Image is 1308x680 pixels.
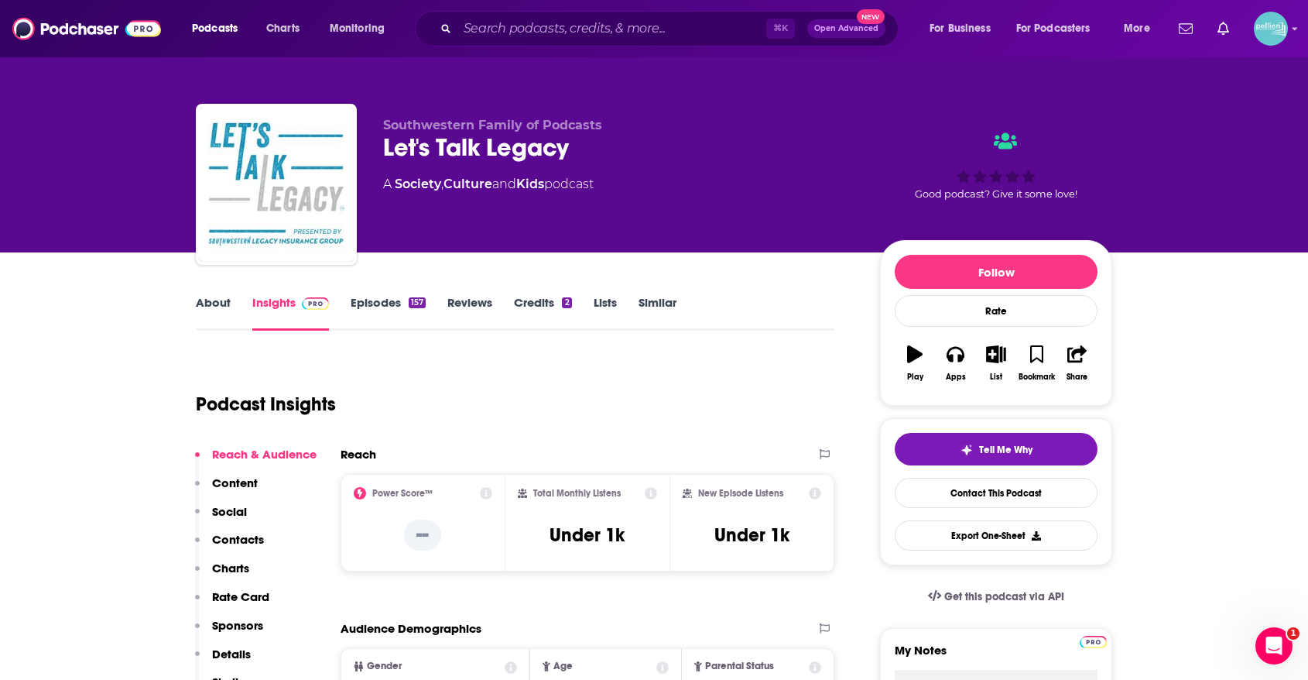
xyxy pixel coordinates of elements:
img: Podchaser Pro [302,297,329,310]
input: Search podcasts, credits, & more... [457,16,766,41]
h3: Under 1k [714,524,789,547]
p: Sponsors [212,618,263,633]
button: List [976,335,1016,391]
a: Kids [516,177,544,191]
button: Export One-Sheet [895,520,1097,551]
img: User Profile [1254,12,1288,46]
button: Follow [895,255,1097,289]
p: Rate Card [212,589,269,604]
button: Content [195,476,258,504]
p: Contacts [212,532,264,547]
span: , [441,177,443,191]
button: open menu [1113,16,1169,41]
span: For Podcasters [1016,18,1091,39]
span: More [1124,18,1150,39]
a: Reviews [447,295,492,331]
div: Apps [946,373,966,382]
button: Details [195,647,251,675]
img: tell me why sparkle [960,444,973,456]
button: open menu [919,16,1010,41]
button: Apps [935,335,975,391]
div: Share [1067,373,1087,382]
a: Lists [594,295,617,331]
img: Podchaser - Follow, Share and Rate Podcasts [12,14,161,43]
a: Show notifications dropdown [1173,15,1199,42]
p: -- [404,520,441,551]
span: Get this podcast via API [944,590,1064,603]
span: Open Advanced [814,25,878,33]
div: List [990,373,1002,382]
a: Contact This Podcast [895,478,1097,508]
iframe: Intercom live chat [1255,627,1293,665]
button: Show profile menu [1254,12,1288,46]
button: open menu [319,16,405,41]
h1: Podcast Insights [196,393,336,416]
span: Monitoring [330,18,385,39]
a: InsightsPodchaser Pro [252,295,329,331]
a: Episodes157 [351,295,426,331]
span: Gender [367,661,402,671]
h2: New Episode Listens [698,488,783,499]
button: Contacts [195,532,264,561]
span: Logged in as JessicaPellien [1254,12,1288,46]
span: Age [553,661,573,671]
button: open menu [1006,16,1113,41]
button: Play [895,335,935,391]
span: Good podcast? Give it some love! [915,188,1077,200]
div: Play [907,373,923,382]
p: Social [212,504,247,519]
h2: Audience Demographics [341,621,481,636]
button: Open AdvancedNew [807,19,885,38]
p: Details [212,647,251,661]
button: Bookmark [1016,335,1056,391]
h2: Reach [341,447,376,462]
p: Content [212,476,258,490]
button: Share [1057,335,1097,391]
a: Similar [639,295,676,331]
span: Parental Status [705,661,774,671]
h2: Power Score™ [372,488,433,499]
span: New [857,9,885,24]
button: tell me why sparkleTell Me Why [895,433,1097,465]
a: Pro website [1080,634,1107,648]
div: Search podcasts, credits, & more... [430,11,913,46]
span: 1 [1287,627,1299,640]
div: 157 [409,297,426,308]
label: My Notes [895,643,1097,670]
a: Culture [443,177,492,191]
span: Southwestern Family of Podcasts [383,118,602,132]
div: Bookmark [1019,373,1055,382]
a: Get this podcast via API [916,578,1077,616]
p: Reach & Audience [212,447,317,462]
span: and [492,177,516,191]
a: Charts [256,16,309,41]
h2: Total Monthly Listens [533,488,621,499]
img: Let's Talk Legacy [199,107,354,262]
span: Podcasts [192,18,238,39]
p: Charts [212,561,249,575]
span: Tell Me Why [979,444,1032,456]
div: Good podcast? Give it some love! [880,118,1112,214]
div: A podcast [383,175,594,194]
button: Social [195,504,247,533]
h3: Under 1k [550,524,625,547]
a: About [196,295,231,331]
button: Reach & Audience [195,447,317,476]
div: Rate [895,295,1097,327]
a: Credits2 [514,295,571,331]
img: Podchaser Pro [1080,636,1107,648]
button: Charts [195,561,249,589]
span: For Business [930,18,991,39]
button: Sponsors [195,618,263,647]
button: Rate Card [195,589,269,618]
a: Show notifications dropdown [1211,15,1235,42]
a: Society [395,177,441,191]
div: 2 [562,297,571,308]
button: open menu [181,16,258,41]
span: Charts [266,18,300,39]
span: ⌘ K [766,19,795,39]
